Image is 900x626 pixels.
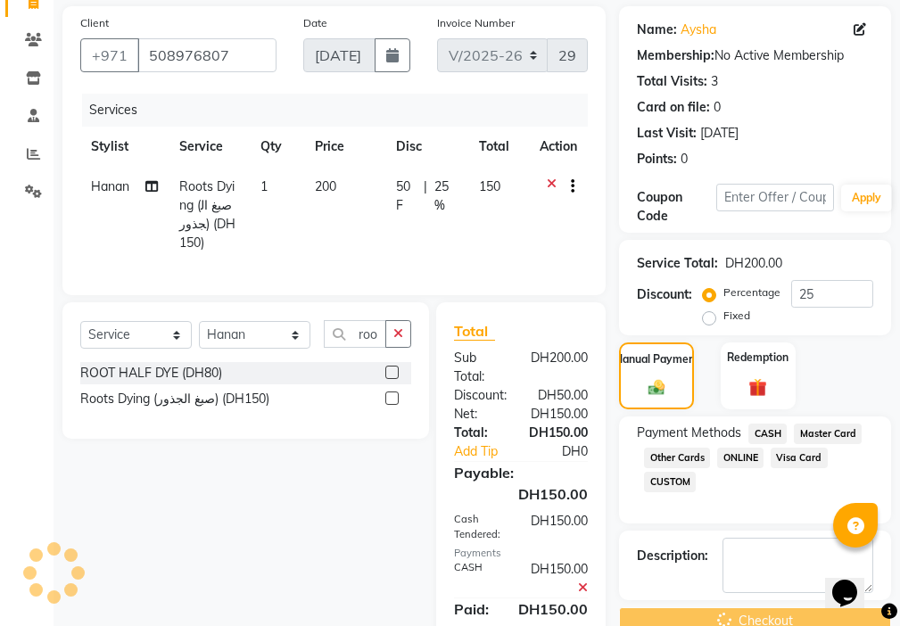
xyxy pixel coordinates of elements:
[716,184,834,211] input: Enter Offer / Coupon Code
[80,127,169,167] th: Stylist
[517,349,601,386] div: DH200.00
[505,598,601,620] div: DH150.00
[454,322,495,341] span: Total
[534,442,601,461] div: DH0
[614,351,699,367] label: Manual Payment
[441,349,517,386] div: Sub Total:
[303,15,327,31] label: Date
[644,448,710,468] span: Other Cards
[80,15,109,31] label: Client
[441,598,505,620] div: Paid:
[723,308,750,324] label: Fixed
[441,483,601,505] div: DH150.00
[714,98,721,117] div: 0
[637,188,715,226] div: Coupon Code
[441,560,517,597] div: CASH
[771,448,828,468] span: Visa Card
[80,390,269,408] div: Roots Dying (صبغ الجذور) (DH150)
[424,177,427,215] span: |
[637,21,677,39] div: Name:
[169,127,250,167] th: Service
[250,127,303,167] th: Qty
[700,124,739,143] div: [DATE]
[260,178,268,194] span: 1
[517,405,601,424] div: DH150.00
[748,424,787,444] span: CASH
[441,512,517,542] div: Cash Tendered:
[717,448,764,468] span: ONLINE
[396,177,417,215] span: 50 F
[637,72,707,91] div: Total Visits:
[137,38,277,72] input: Search by Name/Mobile/Email/Code
[441,405,517,424] div: Net:
[637,254,718,273] div: Service Total:
[681,21,716,39] a: Aysha
[385,127,469,167] th: Disc
[637,46,714,65] div: Membership:
[723,284,780,301] label: Percentage
[637,150,677,169] div: Points:
[643,378,670,397] img: _cash.svg
[637,98,710,117] div: Card on file:
[517,560,601,597] div: DH150.00
[637,547,708,565] div: Description:
[516,424,601,442] div: DH150.00
[315,178,336,194] span: 200
[91,178,129,194] span: Hanan
[529,127,588,167] th: Action
[434,177,458,215] span: 25 %
[80,38,139,72] button: +971
[637,124,697,143] div: Last Visit:
[454,546,588,561] div: Payments
[468,127,529,167] th: Total
[304,127,385,167] th: Price
[743,376,772,399] img: _gift.svg
[725,254,782,273] div: DH200.00
[711,72,718,91] div: 3
[521,386,601,405] div: DH50.00
[441,442,534,461] a: Add Tip
[179,178,235,251] span: Roots Dying (صبغ الجذور) (DH150)
[644,472,696,492] span: CUSTOM
[441,386,521,405] div: Discount:
[727,350,789,366] label: Redemption
[437,15,515,31] label: Invoice Number
[637,424,741,442] span: Payment Methods
[441,462,601,483] div: Payable:
[80,364,222,383] div: ROOT HALF DYE (DH80)
[637,46,873,65] div: No Active Membership
[324,320,386,348] input: Search or Scan
[681,150,688,169] div: 0
[825,555,882,608] iframe: chat widget
[841,185,892,211] button: Apply
[517,512,601,542] div: DH150.00
[82,94,601,127] div: Services
[441,424,516,442] div: Total:
[479,178,500,194] span: 150
[794,424,862,444] span: Master Card
[637,285,692,304] div: Discount:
